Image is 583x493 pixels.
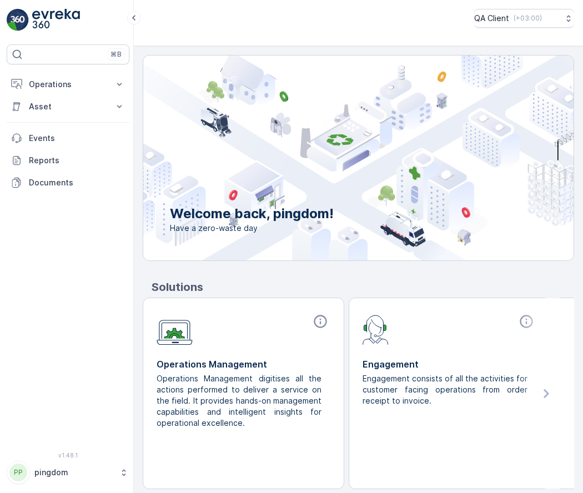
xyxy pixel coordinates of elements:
p: pingdom [34,467,114,478]
a: Documents [7,172,129,194]
p: Documents [29,177,125,188]
img: module-icon [363,314,389,345]
img: city illustration [93,56,574,260]
p: Asset [29,101,107,112]
p: ( +03:00 ) [514,14,542,23]
p: Engagement consists of all the activities for customer facing operations from order receipt to in... [363,373,527,406]
p: Engagement [363,358,536,371]
p: ⌘B [110,50,122,59]
button: PPpingdom [7,461,129,484]
button: QA Client(+03:00) [474,9,574,28]
p: Events [29,133,125,144]
span: Have a zero-waste day [170,223,334,234]
a: Reports [7,149,129,172]
p: Welcome back, pingdom! [170,205,334,223]
button: Operations [7,73,129,95]
p: Reports [29,155,125,166]
img: logo [7,9,29,31]
p: QA Client [474,13,509,24]
span: v 1.48.1 [7,452,129,459]
a: Events [7,127,129,149]
div: PP [9,464,27,481]
p: Operations Management digitises all the actions performed to deliver a service on the field. It p... [157,373,321,429]
p: Operations [29,79,107,90]
img: module-icon [157,314,193,345]
p: Solutions [152,279,574,295]
button: Asset [7,95,129,118]
img: logo_light-DOdMpM7g.png [32,9,80,31]
p: Operations Management [157,358,330,371]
